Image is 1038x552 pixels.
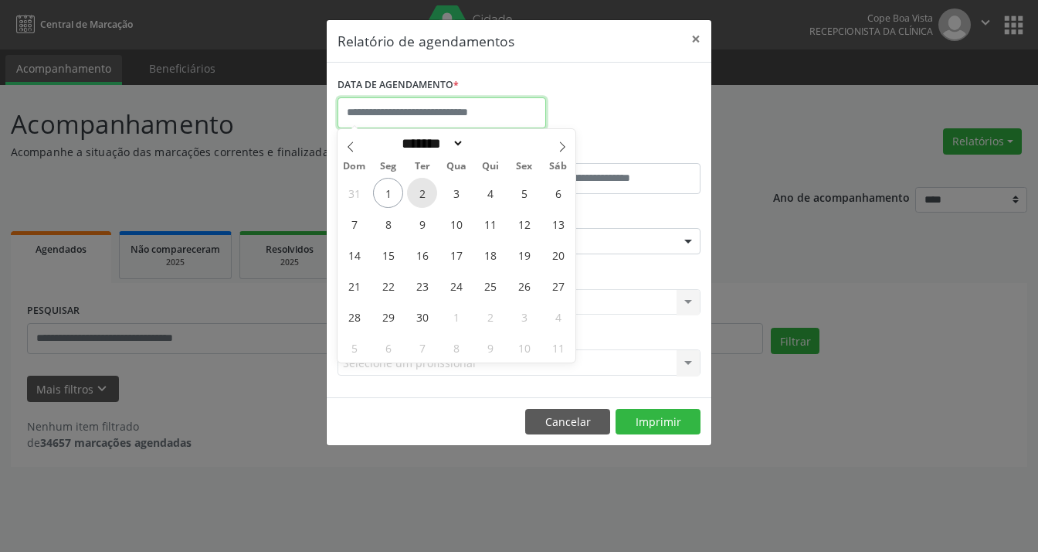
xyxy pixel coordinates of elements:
span: Outubro 1, 2025 [441,302,471,332]
label: ATÉ [523,139,700,163]
span: Outubro 6, 2025 [373,332,403,363]
span: Setembro 8, 2025 [373,209,403,239]
span: Outubro 2, 2025 [475,302,505,332]
span: Sáb [541,162,575,172]
span: Setembro 9, 2025 [407,209,437,239]
span: Outubro 10, 2025 [509,332,539,363]
button: Imprimir [616,409,700,435]
span: Setembro 11, 2025 [475,209,505,239]
span: Setembro 16, 2025 [407,240,437,270]
button: Cancelar [525,409,610,435]
span: Setembro 3, 2025 [441,178,471,208]
span: Setembro 6, 2025 [543,178,573,208]
span: Qui [473,162,507,172]
span: Ter [405,162,439,172]
span: Setembro 4, 2025 [475,178,505,208]
span: Outubro 9, 2025 [475,332,505,363]
span: Setembro 25, 2025 [475,271,505,301]
span: Setembro 5, 2025 [509,178,539,208]
span: Outubro 11, 2025 [543,332,573,363]
span: Outubro 3, 2025 [509,302,539,332]
span: Setembro 22, 2025 [373,271,403,301]
span: Setembro 7, 2025 [339,209,369,239]
select: Month [397,135,465,152]
span: Outubro 8, 2025 [441,332,471,363]
span: Outubro 7, 2025 [407,332,437,363]
span: Setembro 30, 2025 [407,302,437,332]
span: Qua [439,162,473,172]
span: Setembro 18, 2025 [475,240,505,270]
span: Setembro 15, 2025 [373,240,403,270]
span: Setembro 17, 2025 [441,240,471,270]
span: Setembro 2, 2025 [407,178,437,208]
span: Setembro 19, 2025 [509,240,539,270]
span: Dom [338,162,371,172]
span: Setembro 23, 2025 [407,271,437,301]
label: DATA DE AGENDAMENTO [338,73,459,97]
input: Year [464,135,515,152]
span: Setembro 1, 2025 [373,178,403,208]
span: Setembro 29, 2025 [373,302,403,332]
button: Close [680,20,711,58]
span: Setembro 13, 2025 [543,209,573,239]
span: Sex [507,162,541,172]
h5: Relatório de agendamentos [338,31,514,51]
span: Setembro 12, 2025 [509,209,539,239]
span: Setembro 27, 2025 [543,271,573,301]
span: Setembro 24, 2025 [441,271,471,301]
span: Seg [371,162,405,172]
span: Setembro 14, 2025 [339,240,369,270]
span: Setembro 20, 2025 [543,240,573,270]
span: Outubro 4, 2025 [543,302,573,332]
span: Setembro 10, 2025 [441,209,471,239]
span: Setembro 21, 2025 [339,271,369,301]
span: Setembro 26, 2025 [509,271,539,301]
span: Setembro 28, 2025 [339,302,369,332]
span: Outubro 5, 2025 [339,332,369,363]
span: Agosto 31, 2025 [339,178,369,208]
